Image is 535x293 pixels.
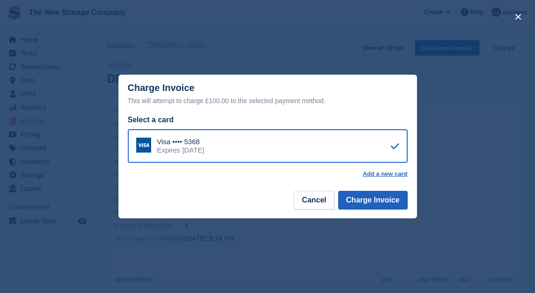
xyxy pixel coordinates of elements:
[157,146,204,154] div: Expires [DATE]
[128,95,408,106] div: This will attempt to charge £100.00 to the selected payment method.
[128,114,408,126] div: Select a card
[136,138,151,153] img: Visa Logo
[338,191,408,209] button: Charge Invoice
[511,9,526,24] button: close
[362,170,407,178] a: Add a new card
[294,191,334,209] button: Cancel
[128,83,408,106] div: Charge Invoice
[157,138,204,146] div: Visa •••• 5368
